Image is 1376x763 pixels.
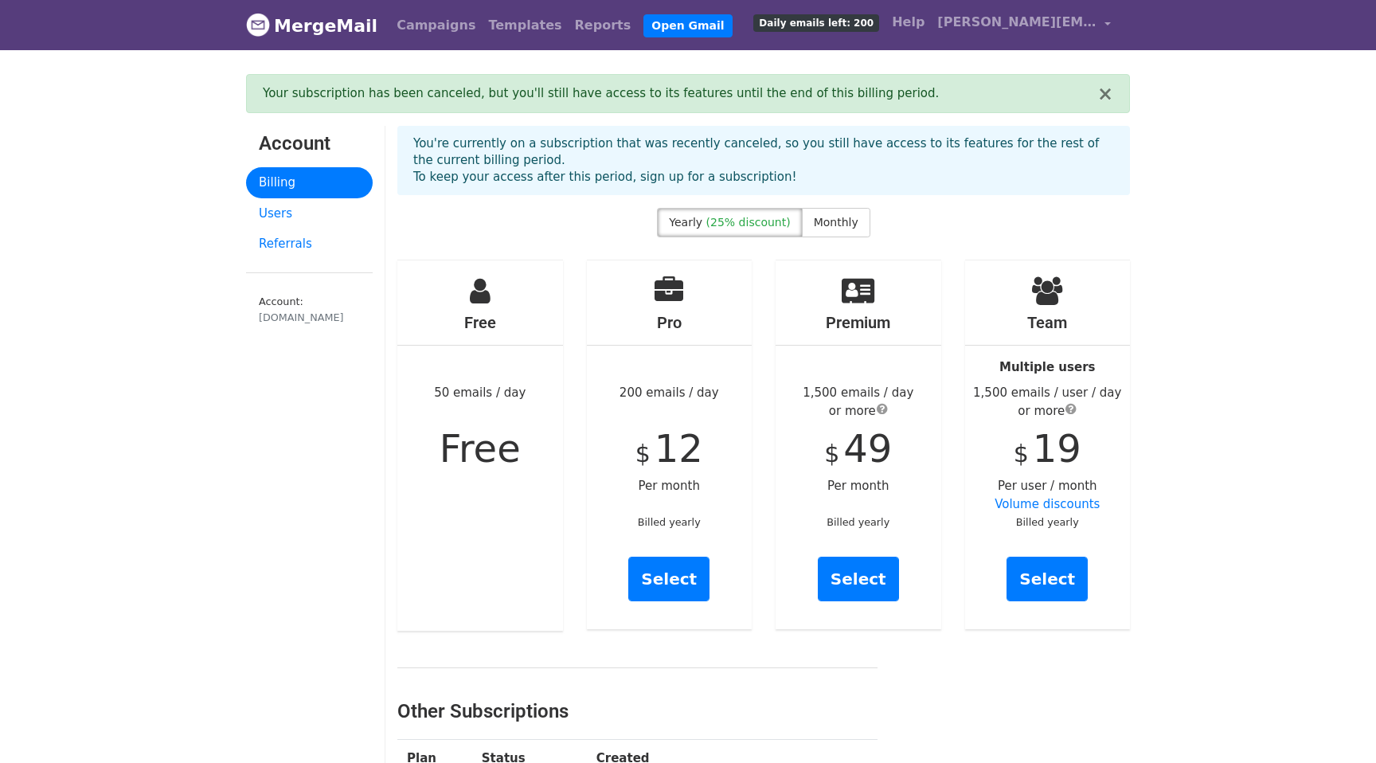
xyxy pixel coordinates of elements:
[1033,426,1081,471] span: 19
[263,84,1097,103] div: Your subscription has been canceled, but you'll still have access to its features until the end o...
[587,313,752,332] h4: Pro
[669,216,702,229] span: Yearly
[827,516,889,528] small: Billed yearly
[965,384,1131,420] div: 1,500 emails / user / day or more
[397,260,563,632] div: 50 emails / day
[1014,440,1029,468] span: $
[824,440,839,468] span: $
[569,10,638,41] a: Reports
[965,260,1131,630] div: Per user / month
[706,216,791,229] span: (25% discount)
[1097,84,1113,104] button: ×
[259,132,360,155] h3: Account
[965,313,1131,332] h4: Team
[747,6,885,38] a: Daily emails left: 200
[413,135,1114,186] p: You're currently on a subscription that was recently canceled, so you still have access to its fe...
[246,167,373,198] a: Billing
[1007,557,1088,601] a: Select
[753,14,879,32] span: Daily emails left: 200
[628,557,709,601] a: Select
[587,260,752,630] div: 200 emails / day Per month
[246,198,373,229] a: Users
[638,516,701,528] small: Billed yearly
[776,260,941,630] div: Per month
[776,384,941,420] div: 1,500 emails / day or more
[1016,516,1079,528] small: Billed yearly
[999,360,1095,374] strong: Multiple users
[397,700,878,723] h3: Other Subscriptions
[482,10,568,41] a: Templates
[246,13,270,37] img: MergeMail logo
[814,216,858,229] span: Monthly
[246,229,373,260] a: Referrals
[246,9,377,42] a: MergeMail
[937,13,1096,32] span: [PERSON_NAME][EMAIL_ADDRESS][DOMAIN_NAME]
[397,313,563,332] h4: Free
[931,6,1117,44] a: [PERSON_NAME][EMAIL_ADDRESS][DOMAIN_NAME]
[843,426,892,471] span: 49
[259,295,360,326] small: Account:
[776,313,941,332] h4: Premium
[995,497,1100,511] a: Volume discounts
[635,440,651,468] span: $
[655,426,703,471] span: 12
[643,14,732,37] a: Open Gmail
[259,310,360,325] div: [DOMAIN_NAME]
[390,10,482,41] a: Campaigns
[440,426,521,471] span: Free
[818,557,899,601] a: Select
[885,6,931,38] a: Help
